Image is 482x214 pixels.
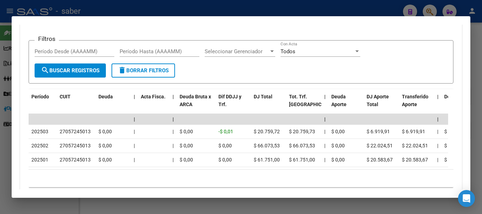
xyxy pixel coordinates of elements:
span: CUIT [60,94,71,99]
span: $ 20.583,67 [367,157,393,163]
span: | [437,143,438,148]
span: $ 0,00 [444,129,458,134]
span: $ 0,00 [331,129,345,134]
span: | [134,143,135,148]
datatable-header-cell: Deuda Bruta x ARCA [177,89,216,120]
mat-icon: delete [118,66,126,74]
span: | [173,143,174,148]
span: Dif DDJJ y Trf. [218,94,241,108]
span: $ 66.073,53 [254,143,280,148]
div: 27057245013 [60,128,91,136]
datatable-header-cell: Dif DDJJ y Trf. [216,89,251,120]
span: $ 0,00 [98,129,112,134]
span: $ 0,00 [180,143,193,148]
h3: Filtros [35,35,59,43]
span: | [324,157,325,163]
datatable-header-cell: CUIT [57,89,96,120]
span: $ 0,00 [218,157,232,163]
span: Deuda Contr. [444,94,473,99]
datatable-header-cell: | [131,89,138,120]
span: $ 0,00 [444,157,458,163]
span: | [324,129,325,134]
span: Transferido Aporte [402,94,428,108]
span: $ 20.759,72 [254,129,280,134]
span: | [437,129,438,134]
span: $ 0,00 [98,143,112,148]
span: | [324,116,326,122]
div: 27057245013 [60,142,91,150]
button: Borrar Filtros [112,63,175,78]
span: | [173,116,174,122]
span: | [173,129,174,134]
span: 202503 [31,129,48,134]
span: | [134,94,135,99]
datatable-header-cell: | [434,89,441,120]
span: $ 0,00 [331,157,345,163]
span: | [173,157,174,163]
span: DJ Aporte Total [367,94,389,108]
datatable-header-cell: Deuda Aporte [329,89,364,120]
div: 27057245013 [60,156,91,164]
div: Open Intercom Messenger [458,190,475,207]
span: Borrar Filtros [118,67,169,74]
span: Deuda Bruta x ARCA [180,94,211,108]
span: Deuda Aporte [331,94,347,108]
datatable-header-cell: | [170,89,177,120]
span: $ 20.759,73 [289,129,315,134]
span: $ 0,00 [331,143,345,148]
span: Todos [281,48,295,55]
span: $ 61.751,00 [254,157,280,163]
span: $ 6.919,91 [402,129,425,134]
span: | [437,94,439,99]
span: 202502 [31,143,48,148]
datatable-header-cell: DJ Total [251,89,286,120]
span: $ 66.073,53 [289,143,315,148]
span: $ 0,00 [218,143,232,148]
span: $ 0,00 [444,143,458,148]
datatable-header-cell: Acta Fisca. [138,89,170,120]
span: Período [31,94,49,99]
button: Buscar Registros [35,63,106,78]
mat-icon: search [41,66,49,74]
span: $ 0,00 [180,157,193,163]
span: $ 20.583,67 [402,157,428,163]
span: | [134,157,135,163]
datatable-header-cell: Deuda [96,89,131,120]
span: | [134,116,135,122]
datatable-header-cell: DJ Aporte Total [364,89,399,120]
span: | [437,157,438,163]
span: Deuda [98,94,113,99]
datatable-header-cell: | [321,89,329,120]
span: -$ 0,01 [218,129,233,134]
span: $ 22.024,51 [367,143,393,148]
span: | [173,94,174,99]
span: $ 0,00 [180,129,193,134]
datatable-header-cell: Período [29,89,57,120]
span: | [324,94,326,99]
span: 202501 [31,157,48,163]
span: DJ Total [254,94,272,99]
span: $ 0,00 [98,157,112,163]
datatable-header-cell: Deuda Contr. [441,89,477,120]
span: $ 6.919,91 [367,129,390,134]
span: Acta Fisca. [141,94,165,99]
span: | [437,116,439,122]
datatable-header-cell: Transferido Aporte [399,89,434,120]
span: Seleccionar Gerenciador [205,48,269,55]
span: Buscar Registros [41,67,100,74]
span: | [134,129,135,134]
datatable-header-cell: Tot. Trf. Bruto [286,89,321,120]
span: | [324,143,325,148]
span: $ 22.024,51 [402,143,428,148]
span: $ 61.751,00 [289,157,315,163]
span: Tot. Trf. [GEOGRAPHIC_DATA] [289,94,337,108]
